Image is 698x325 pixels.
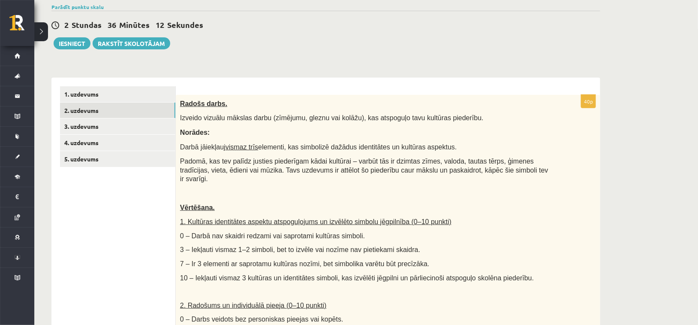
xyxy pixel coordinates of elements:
a: 5. uzdevums [60,151,175,167]
span: Radošs darbs. [180,100,227,107]
span: Norādes: [180,129,210,136]
span: 10 – Iekļauti vismaz 3 kultūras un identitātes simboli, kas izvēlēti jēgpilni un pārliecinoši ats... [180,274,534,282]
span: Izveido vizuālu mākslas darbu (zīmējumu, gleznu vai kolāžu), kas atspoguļo tavu kultūras piederību. [180,114,484,121]
span: Darbā jāiekļauj elementi, kas simbolizē dažādus identitātes un kultūras aspektus. [180,143,457,151]
button: Iesniegt [54,37,90,49]
span: 2 [64,20,69,30]
span: 7 – Ir 3 elementi ar saprotamu kultūras nozīmi, bet simbolika varētu būt precīzāka. [180,260,430,267]
span: 1. Kultūras identitātes aspektu atspoguļojums un izvēlēto simbolu jēgpilnība (0–10 punkti) [180,218,451,225]
span: 3 – Iekļauti vismaz 1–2 simboli, bet to izvēle vai nozīme nav pietiekami skaidra. [180,246,420,253]
a: 4. uzdevums [60,135,175,151]
span: 0 – Darbā nav skaidri redzami vai saprotami kultūras simboli. [180,232,365,240]
a: 1. uzdevums [60,86,175,102]
span: Vērtēšana. [180,204,215,211]
p: 40p [581,94,596,108]
span: 36 [108,20,116,30]
span: Sekundes [167,20,203,30]
span: 0 – Darbs veidots bez personiskas pieejas vai kopēts. [180,316,343,323]
span: Stundas [72,20,102,30]
a: 2. uzdevums [60,103,175,118]
a: Rakstīt skolotājam [93,37,170,49]
a: Rīgas 1. Tālmācības vidusskola [9,15,34,36]
span: 2. Radošums un individuālā pieeja (0–10 punkti) [180,302,327,309]
span: Minūtes [119,20,150,30]
span: 12 [156,20,164,30]
a: Parādīt punktu skalu [51,3,104,10]
a: 3. uzdevums [60,118,175,134]
span: Padomā, kas tev palīdz justies piederīgam kādai kultūrai – varbūt tās ir dzimtas zīmes, valoda, t... [180,158,548,182]
u: vismaz trīs [226,143,258,151]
